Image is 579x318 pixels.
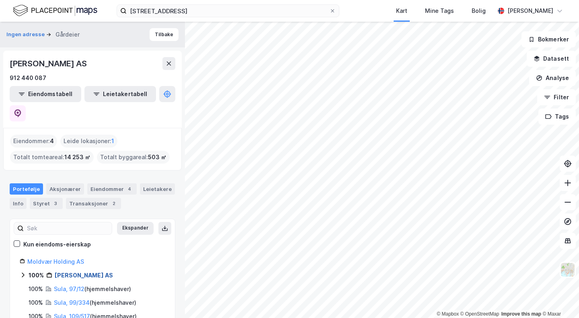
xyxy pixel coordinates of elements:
div: Gårdeier [55,30,80,39]
div: Leide lokasjoner : [60,135,117,148]
button: Ingen adresse [6,31,46,39]
div: 2 [110,199,118,207]
div: Kart [396,6,407,16]
img: Z [560,262,575,277]
div: 100% [29,298,43,308]
div: Bolig [472,6,486,16]
div: Aksjonærer [46,183,84,195]
input: Søk [24,222,112,234]
button: Filter [537,89,576,105]
div: Totalt tomteareal : [10,151,94,164]
div: Transaksjoner [66,198,121,209]
div: 912 440 087 [10,73,46,83]
span: 1 [111,136,114,146]
span: 503 ㎡ [148,152,166,162]
button: Leietakertabell [84,86,156,102]
input: Søk på adresse, matrikkel, gårdeiere, leietakere eller personer [127,5,329,17]
div: 100% [29,271,44,280]
div: Totalt byggareal : [97,151,170,164]
a: Moldvær Holding AS [27,258,84,265]
div: [PERSON_NAME] AS [10,57,88,70]
div: 100% [29,284,43,294]
a: [PERSON_NAME] AS [55,272,113,279]
div: Eiendommer : [10,135,57,148]
img: logo.f888ab2527a4732fd821a326f86c7f29.svg [13,4,97,18]
a: Improve this map [501,311,541,317]
button: Tags [538,109,576,125]
div: Info [10,198,27,209]
div: Eiendommer [87,183,137,195]
button: Bokmerker [522,31,576,47]
div: Leietakere [140,183,175,195]
a: OpenStreetMap [460,311,499,317]
span: 4 [50,136,54,146]
div: Portefølje [10,183,43,195]
button: Datasett [527,51,576,67]
div: ( hjemmelshaver ) [54,284,131,294]
button: Eiendomstabell [10,86,81,102]
a: Sula, 99/334 [54,299,90,306]
div: Mine Tags [425,6,454,16]
span: 14 253 ㎡ [64,152,90,162]
iframe: Chat Widget [539,279,579,318]
div: [PERSON_NAME] [507,6,553,16]
button: Ekspander [117,222,154,235]
button: Tilbake [150,28,179,41]
div: 3 [51,199,60,207]
div: Kun eiendoms-eierskap [23,240,91,249]
button: Analyse [529,70,576,86]
div: Kontrollprogram for chat [539,279,579,318]
div: ( hjemmelshaver ) [54,298,136,308]
div: Styret [30,198,63,209]
a: Mapbox [437,311,459,317]
a: Sula, 97/12 [54,285,84,292]
div: 4 [125,185,133,193]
